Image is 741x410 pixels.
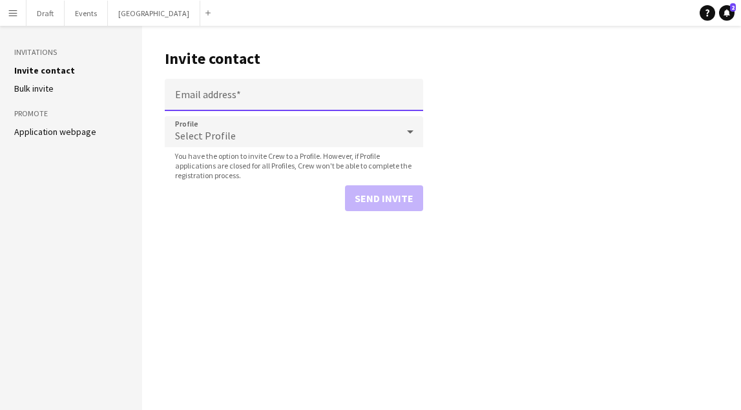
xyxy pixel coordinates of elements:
a: Invite contact [14,65,75,76]
h3: Invitations [14,46,128,58]
a: Application webpage [14,126,96,138]
button: Draft [26,1,65,26]
a: 2 [719,5,735,21]
h3: Promote [14,108,128,119]
span: Select Profile [175,129,236,142]
button: Events [65,1,108,26]
span: You have the option to invite Crew to a Profile. However, if Profile applications are closed for ... [165,151,423,180]
button: [GEOGRAPHIC_DATA] [108,1,200,26]
h1: Invite contact [165,49,423,68]
span: 2 [730,3,736,12]
a: Bulk invite [14,83,54,94]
